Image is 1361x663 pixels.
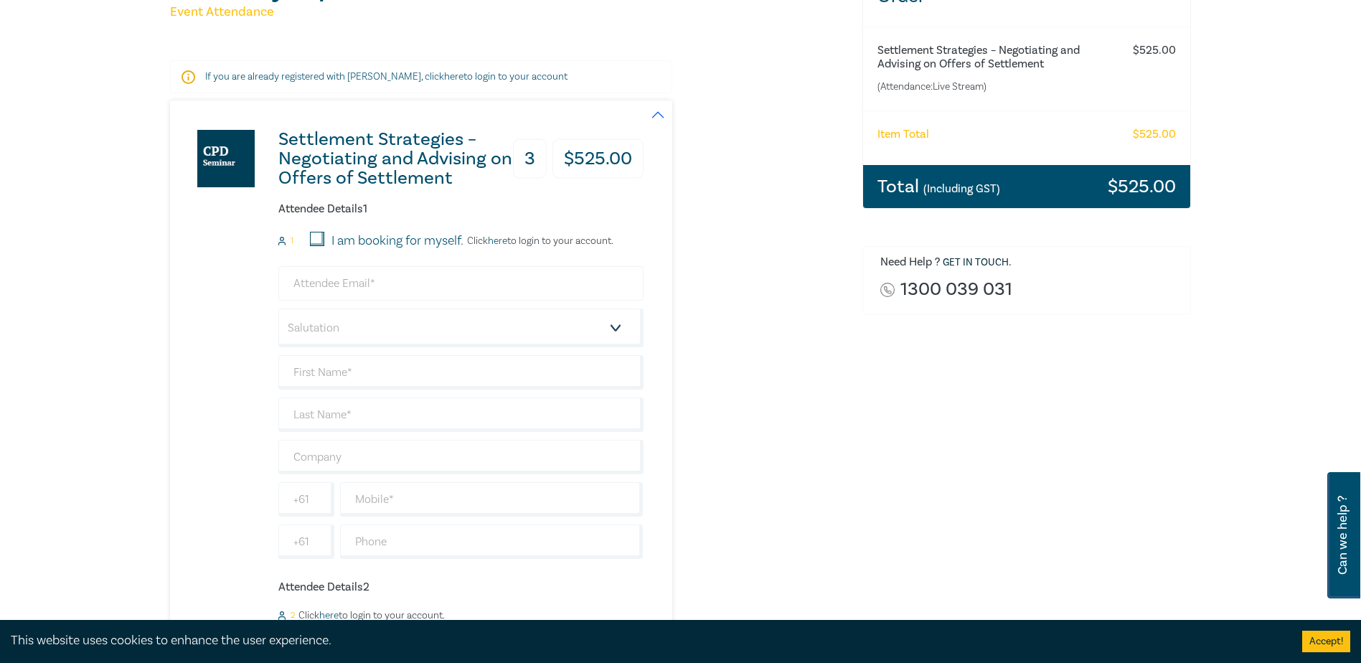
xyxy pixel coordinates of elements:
input: Mobile* [340,482,644,517]
small: (Including GST) [923,182,1000,196]
h6: Item Total [877,128,929,141]
h6: Settlement Strategies – Negotiating and Advising on Offers of Settlement [877,44,1119,71]
span: Can we help ? [1336,481,1350,590]
h3: Total [877,177,1000,196]
h6: Attendee Details 2 [278,580,644,594]
p: If you are already registered with [PERSON_NAME], click to login to your account [205,70,637,84]
h6: Need Help ? . [880,255,1180,270]
label: I am booking for myself. [331,232,463,250]
input: Company [278,440,644,474]
h3: $ 525.00 [1108,177,1176,196]
p: Click to login to your account. [295,610,445,621]
p: Click to login to your account. [463,235,613,247]
small: 2 [291,611,295,621]
h6: $ 525.00 [1133,44,1176,57]
button: Accept cookies [1302,631,1350,652]
h3: Settlement Strategies – Negotiating and Advising on Offers of Settlement [278,130,514,188]
div: This website uses cookies to enhance the user experience. [11,631,1281,650]
img: Settlement Strategies – Negotiating and Advising on Offers of Settlement [197,130,255,187]
h3: $ 525.00 [552,139,644,179]
small: 1 [291,236,293,246]
a: 1300 039 031 [900,280,1012,299]
h6: $ 525.00 [1133,128,1176,141]
small: (Attendance: Live Stream ) [877,80,1119,94]
input: +61 [278,525,334,559]
a: here [444,70,463,83]
input: First Name* [278,355,644,390]
input: +61 [278,482,334,517]
input: Last Name* [278,398,644,432]
a: Get in touch [943,256,1009,269]
h6: Attendee Details 1 [278,202,644,216]
input: Phone [340,525,644,559]
a: here [319,609,339,622]
a: here [488,235,507,248]
h3: 3 [513,139,547,179]
h5: Event Attendance [170,4,845,21]
input: Attendee Email* [278,266,644,301]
